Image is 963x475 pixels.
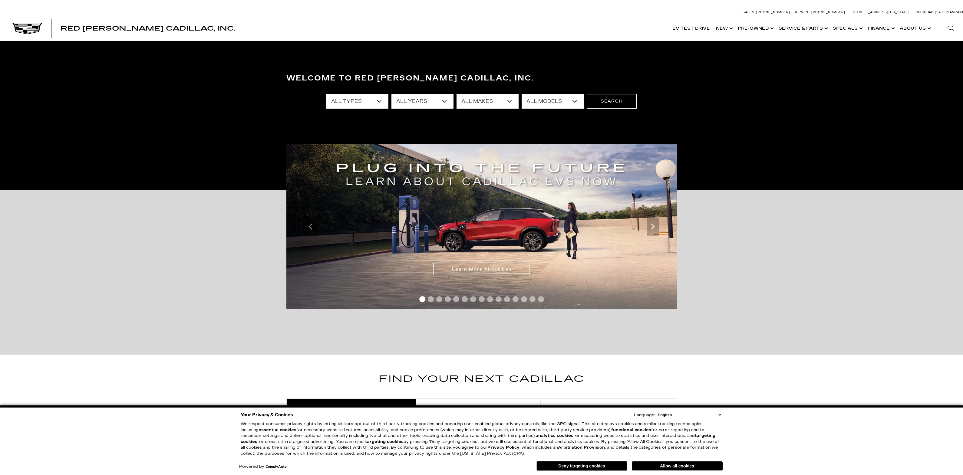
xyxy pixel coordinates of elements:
[419,296,425,302] span: Go to slide 1
[61,25,235,32] span: Red [PERSON_NAME] Cadillac, Inc.
[287,399,416,423] a: Electric
[713,16,735,41] a: New
[462,296,468,302] span: Go to slide 6
[936,10,947,14] span: Sales:
[286,144,677,309] img: ev-blog-post-banners-correctedcorrected
[305,218,317,236] div: Previous
[656,412,723,418] select: Language Select
[239,465,287,469] div: Powered by
[611,427,651,432] strong: functional cookies
[453,296,459,302] span: Go to slide 5
[479,296,485,302] span: Go to slide 8
[365,439,404,444] strong: targeting cookies
[735,16,776,41] a: Pre-Owned
[522,94,584,109] select: Filter by model
[496,296,502,302] span: Go to slide 10
[669,16,713,41] a: EV Test Drive
[445,296,451,302] span: Go to slide 4
[536,433,573,438] strong: analytics cookies
[792,11,847,14] a: Service: [PHONE_NUMBER]
[541,399,677,423] a: Crossovers & SUVs
[416,399,540,423] a: Sedans
[634,413,655,417] div: Language:
[794,10,810,14] span: Service:
[12,23,42,34] img: Cadillac Dark Logo with Cadillac White Text
[286,72,677,84] h3: Welcome to Red [PERSON_NAME] Cadillac, Inc.
[830,16,865,41] a: Specials
[286,372,677,394] h2: Find Your Next Cadillac
[241,421,723,457] p: We respect consumer privacy rights by letting visitors opt out of third-party tracking cookies an...
[558,445,605,450] strong: Arbitration Provision
[265,465,287,469] a: ComplyAuto
[241,411,293,419] span: Your Privacy & Cookies
[391,94,453,109] select: Filter by year
[521,296,527,302] span: Go to slide 13
[487,296,493,302] span: Go to slide 9
[632,461,723,470] button: Allow all cookies
[436,296,442,302] span: Go to slide 3
[897,16,933,41] a: About Us
[916,10,936,14] span: Open [DATE]
[865,16,897,41] a: Finance
[457,94,519,109] select: Filter by make
[756,10,790,14] span: [PHONE_NUMBER]
[326,94,388,109] select: Filter by type
[61,25,235,31] a: Red [PERSON_NAME] Cadillac, Inc.
[811,10,845,14] span: [PHONE_NUMBER]
[647,218,659,236] div: Next
[743,10,755,14] span: Sales:
[853,10,910,14] a: [STREET_ADDRESS][US_STATE]
[241,433,715,444] strong: targeting cookies
[470,296,476,302] span: Go to slide 7
[947,10,963,14] span: 9 AM-6 PM
[743,11,792,14] a: Sales: [PHONE_NUMBER]
[536,461,627,471] button: Deny targeting cookies
[513,296,519,302] span: Go to slide 12
[428,296,434,302] span: Go to slide 2
[538,296,544,302] span: Go to slide 15
[587,94,637,109] button: Search
[529,296,536,302] span: Go to slide 14
[487,445,519,450] a: Privacy Policy
[776,16,830,41] a: Service & Parts
[259,427,296,432] strong: essential cookies
[504,296,510,302] span: Go to slide 11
